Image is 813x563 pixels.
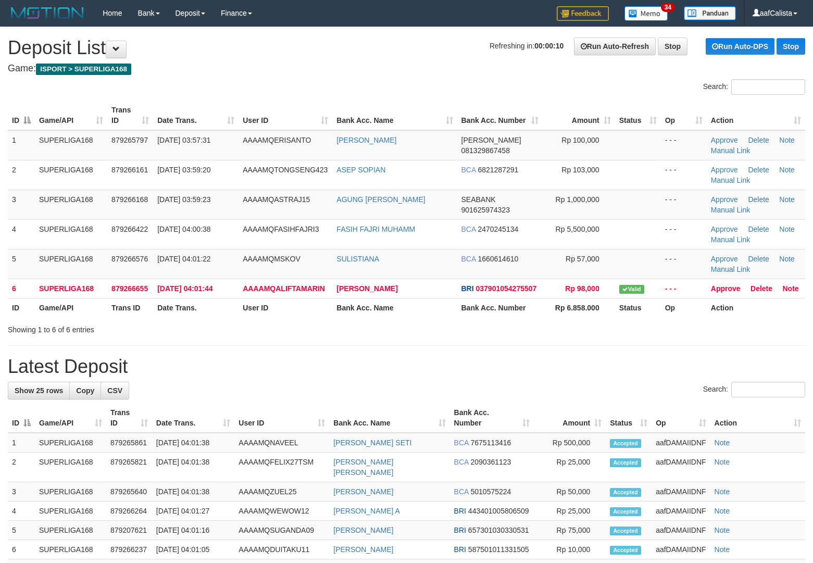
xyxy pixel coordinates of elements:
[652,482,710,502] td: aafDAMAIIDNF
[661,160,707,190] td: - - -
[107,386,122,395] span: CSV
[8,521,35,540] td: 5
[234,433,329,453] td: AAAAMQNAVEEL
[8,403,35,433] th: ID: activate to sort column descending
[153,298,239,317] th: Date Trans.
[461,225,476,233] span: BCA
[332,101,457,130] th: Bank Acc. Name: activate to sort column ascending
[333,507,400,515] a: [PERSON_NAME] A
[457,298,543,317] th: Bank Acc. Number
[707,101,805,130] th: Action: activate to sort column ascending
[478,225,518,233] span: Copy 2470245134 to clipboard
[534,433,606,453] td: Rp 500,000
[534,502,606,521] td: Rp 25,000
[153,101,239,130] th: Date Trans.: activate to sort column ascending
[556,225,599,233] span: Rp 5,500,000
[35,190,107,219] td: SUPERLIGA168
[461,206,510,214] span: Copy 901625974323 to clipboard
[8,482,35,502] td: 3
[615,298,661,317] th: Status
[454,487,469,496] span: BCA
[610,488,641,497] span: Accepted
[239,298,332,317] th: User ID
[243,136,311,144] span: AAAAMQERISANTO
[8,190,35,219] td: 3
[106,403,152,433] th: Trans ID: activate to sort column ascending
[333,545,393,554] a: [PERSON_NAME]
[152,403,234,433] th: Date Trans.: activate to sort column ascending
[8,219,35,249] td: 4
[457,101,543,130] th: Bank Acc. Number: activate to sort column ascending
[336,255,379,263] a: SULISTIANA
[652,540,710,559] td: aafDAMAIIDNF
[106,453,152,482] td: 879265821
[111,166,148,174] span: 879266161
[711,206,751,214] a: Manual Link
[157,284,212,293] span: [DATE] 04:01:44
[748,136,769,144] a: Delete
[561,166,599,174] span: Rp 103,000
[619,285,644,294] span: Valid transaction
[152,540,234,559] td: [DATE] 04:01:05
[243,284,325,293] span: AAAAMQALIFTAMARIN
[652,403,710,433] th: Op: activate to sort column ascending
[35,453,106,482] td: SUPERLIGA168
[468,545,529,554] span: Copy 587501011331505 to clipboard
[711,176,751,184] a: Manual Link
[534,482,606,502] td: Rp 50,000
[711,235,751,244] a: Manual Link
[8,382,70,399] a: Show 25 rows
[783,284,799,293] a: Note
[461,136,521,144] span: [PERSON_NAME]
[101,382,129,399] a: CSV
[711,225,738,233] a: Approve
[543,298,615,317] th: Rp 6.858.000
[652,433,710,453] td: aafDAMAIIDNF
[157,136,210,144] span: [DATE] 03:57:31
[461,255,476,263] span: BCA
[715,507,730,515] a: Note
[556,195,599,204] span: Rp 1,000,000
[731,382,805,397] input: Search:
[715,487,730,496] a: Note
[711,136,738,144] a: Approve
[336,166,385,174] a: ASEP SOPIAN
[706,38,774,55] a: Run Auto-DPS
[779,136,795,144] a: Note
[461,146,510,155] span: Copy 081329867458 to clipboard
[157,255,210,263] span: [DATE] 04:01:22
[333,458,393,477] a: [PERSON_NAME] [PERSON_NAME]
[779,225,795,233] a: Note
[610,507,641,516] span: Accepted
[336,284,397,293] a: [PERSON_NAME]
[661,279,707,298] td: - - -
[711,146,751,155] a: Manual Link
[8,101,35,130] th: ID: activate to sort column descending
[454,526,466,534] span: BRI
[107,298,153,317] th: Trans ID
[610,439,641,448] span: Accepted
[8,320,331,335] div: Showing 1 to 6 of 6 entries
[748,255,769,263] a: Delete
[234,453,329,482] td: AAAAMQFELIX27TSM
[8,130,35,160] td: 1
[566,255,599,263] span: Rp 57,000
[8,502,35,521] td: 4
[652,521,710,540] td: aafDAMAIIDNF
[450,403,534,433] th: Bank Acc. Number: activate to sort column ascending
[652,502,710,521] td: aafDAMAIIDNF
[106,482,152,502] td: 879265640
[454,507,466,515] span: BRI
[715,458,730,466] a: Note
[35,433,106,453] td: SUPERLIGA168
[35,249,107,279] td: SUPERLIGA168
[661,3,675,12] span: 34
[610,546,641,555] span: Accepted
[731,79,805,95] input: Search:
[36,64,131,75] span: ISPORT > SUPERLIGA168
[661,101,707,130] th: Op: activate to sort column ascending
[478,166,518,174] span: Copy 6821287291 to clipboard
[106,540,152,559] td: 879266237
[561,136,599,144] span: Rp 100,000
[234,521,329,540] td: AAAAMQSUGANDA09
